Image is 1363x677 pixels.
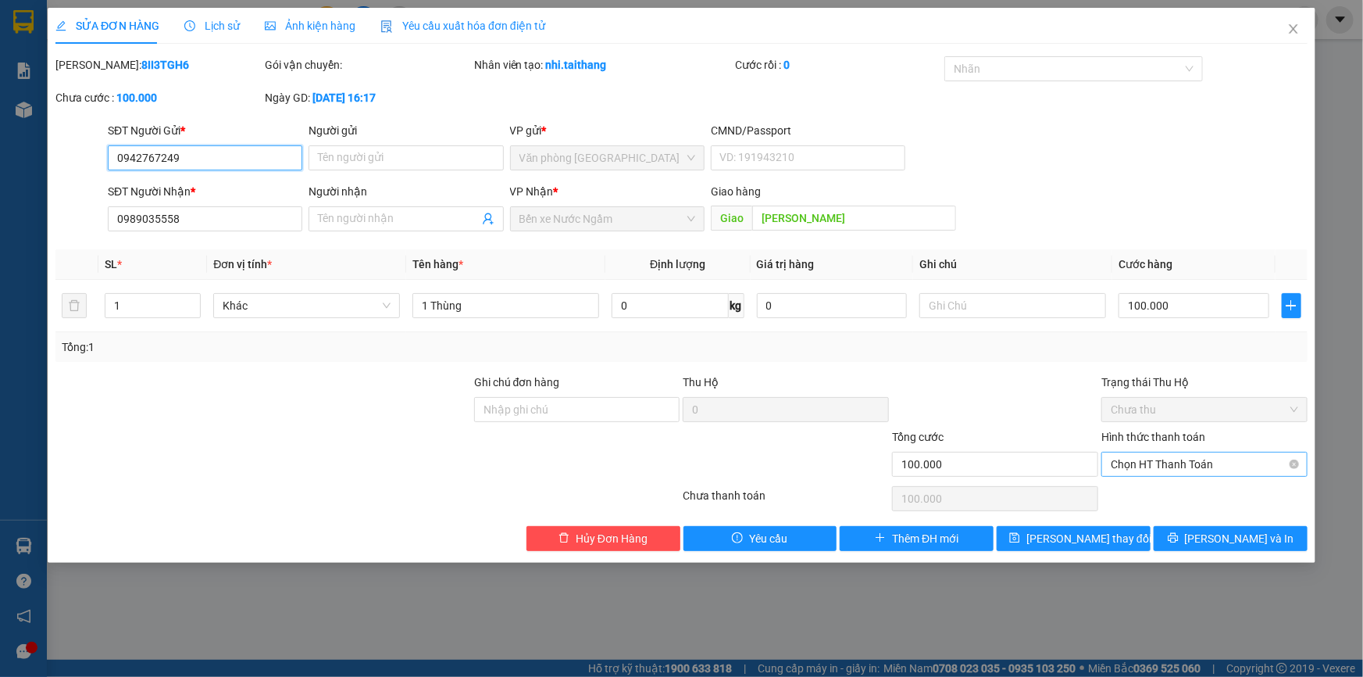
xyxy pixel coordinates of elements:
[1168,532,1179,545] span: printer
[265,89,471,106] div: Ngày GD:
[749,530,787,547] span: Yêu cầu
[55,20,66,31] span: edit
[1111,453,1298,476] span: Chọn HT Thanh Toán
[265,20,355,32] span: Ảnh kiện hàng
[892,530,958,547] span: Thêm ĐH mới
[474,397,680,422] input: Ghi chú đơn hàng
[380,20,545,32] span: Yêu cầu xuất hóa đơn điện tử
[62,293,87,318] button: delete
[757,258,815,270] span: Giá trị hàng
[997,526,1151,551] button: save[PERSON_NAME] thay đổi
[683,376,719,389] span: Thu Hộ
[546,59,607,71] b: nhi.taithang
[510,122,705,139] div: VP gửi
[108,122,302,139] div: SĐT Người Gửi
[1101,431,1205,443] label: Hình thức thanh toán
[519,146,695,170] span: Văn phòng Đà Lạt
[55,56,262,73] div: [PERSON_NAME]:
[482,213,494,225] span: user-add
[1290,460,1299,469] span: close-circle
[309,183,503,200] div: Người nhận
[412,293,599,318] input: VD: Bàn, Ghế
[309,122,503,139] div: Người gửi
[1111,398,1298,421] span: Chưa thu
[116,91,157,104] b: 100.000
[650,258,705,270] span: Định lượng
[108,183,302,200] div: SĐT Người Nhận
[55,89,262,106] div: Chưa cước :
[682,487,891,514] div: Chưa thanh toán
[1283,299,1301,312] span: plus
[141,59,189,71] b: 8II3TGH6
[474,376,560,389] label: Ghi chú đơn hàng
[380,20,393,33] img: icon
[711,206,752,231] span: Giao
[711,185,761,198] span: Giao hàng
[752,206,956,231] input: Dọc đường
[265,56,471,73] div: Gói vận chuyển:
[892,431,944,443] span: Tổng cước
[184,20,195,31] span: clock-circle
[62,338,526,356] div: Tổng: 1
[913,249,1112,280] th: Ghi chú
[510,185,554,198] span: VP Nhận
[1287,23,1300,35] span: close
[735,56,941,73] div: Cước rồi :
[732,532,743,545] span: exclamation-circle
[1009,532,1020,545] span: save
[223,294,391,317] span: Khác
[1026,530,1151,547] span: [PERSON_NAME] thay đổi
[711,122,905,139] div: CMND/Passport
[1185,530,1294,547] span: [PERSON_NAME] và In
[919,293,1106,318] input: Ghi Chú
[1272,8,1315,52] button: Close
[312,91,376,104] b: [DATE] 16:17
[8,8,227,66] li: Nhà xe Tài Thắng
[1154,526,1308,551] button: printer[PERSON_NAME] và In
[729,293,744,318] span: kg
[105,258,117,270] span: SL
[184,20,240,32] span: Lịch sử
[526,526,680,551] button: deleteHủy Đơn Hàng
[265,20,276,31] span: picture
[55,20,159,32] span: SỬA ĐƠN HÀNG
[474,56,733,73] div: Nhân viên tạo:
[783,59,790,71] b: 0
[1282,293,1301,318] button: plus
[213,258,272,270] span: Đơn vị tính
[840,526,994,551] button: plusThêm ĐH mới
[519,207,695,231] span: Bến xe Nước Ngầm
[576,530,648,547] span: Hủy Đơn Hàng
[8,84,108,136] li: VP Văn phòng [GEOGRAPHIC_DATA]
[1119,258,1172,270] span: Cước hàng
[1101,374,1308,391] div: Trạng thái Thu Hộ
[683,526,837,551] button: exclamation-circleYêu cầu
[412,258,463,270] span: Tên hàng
[875,532,886,545] span: plus
[108,84,208,119] li: VP Bến xe Nước Ngầm
[558,532,569,545] span: delete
